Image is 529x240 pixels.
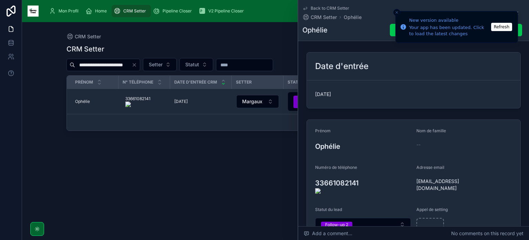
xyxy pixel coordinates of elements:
onoff-telecom-ce-phone-number-wrapper: 33661082141 [315,179,359,187]
button: Refresh [491,23,512,31]
img: actions-icon.png [315,188,411,194]
a: Pipeline Closer [151,5,197,17]
a: Ophélie [75,99,114,104]
a: Home [83,5,112,17]
button: Select Button [179,58,213,71]
span: Date d'entrée CRM [174,79,217,85]
span: Numéro de téléphone [315,165,357,170]
a: CRM Setter [66,33,101,40]
span: N° Téléphone [123,79,153,85]
span: [EMAIL_ADDRESS][DOMAIN_NAME] [416,178,478,192]
span: CRM Setter [75,33,101,40]
span: Back to CRM Setter [311,6,349,11]
span: Setter [236,79,252,85]
a: CRM Setter [112,5,151,17]
a: Select Button [236,95,279,108]
span: Adresse email [416,165,444,170]
span: Margaux [242,98,262,105]
a: Ophélie [344,14,362,21]
span: -- [416,141,421,148]
button: Supprimer le contact [390,24,458,36]
span: Prénom [315,128,331,133]
onoff-telecom-ce-phone-number-wrapper: 33661082141 [125,96,151,101]
h3: Ophélie [315,141,411,152]
a: Back to CRM Setter [302,6,349,11]
img: App logo [28,6,39,17]
div: scrollable content [44,3,501,19]
span: Appel de setting [416,207,448,212]
button: Select Button [288,92,333,111]
div: New version available [409,17,489,24]
span: Ophélie [75,99,90,104]
a: Mon Profil [47,5,83,17]
span: Statut du lead [288,79,323,85]
h1: Ophélie [302,25,328,35]
button: Close toast [393,9,400,16]
span: Setter [149,61,163,68]
span: V2 Pipeline Closer [208,8,244,14]
button: Select Button [236,95,279,108]
a: 33661082141 [123,93,166,110]
span: Home [95,8,107,14]
span: [DATE] [315,91,512,98]
span: CRM Setter [311,14,337,21]
h2: Date d'entrée [315,61,369,72]
span: Mon Profil [59,8,79,14]
div: Your app has been updated. Click to load the latest changes [409,25,489,37]
h1: CRM Setter [66,44,104,54]
button: Select Button [143,58,177,71]
span: Statut du lead [315,207,342,212]
a: [DATE] [174,99,228,104]
span: CRM Setter [123,8,146,14]
span: Statut [185,61,199,68]
a: V2 Pipeline Closer [197,5,249,17]
a: CRM Setter [302,14,337,21]
span: Prénom [75,79,93,85]
span: Add a comment... [304,230,352,237]
span: [DATE] [174,99,188,104]
span: Pipeline Closer [163,8,192,14]
button: Select Button [315,218,411,231]
span: Nom de famille [416,128,446,133]
img: actions-icon.png [125,102,151,107]
div: Follow-up 2 [325,222,348,228]
button: Clear [132,62,140,68]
